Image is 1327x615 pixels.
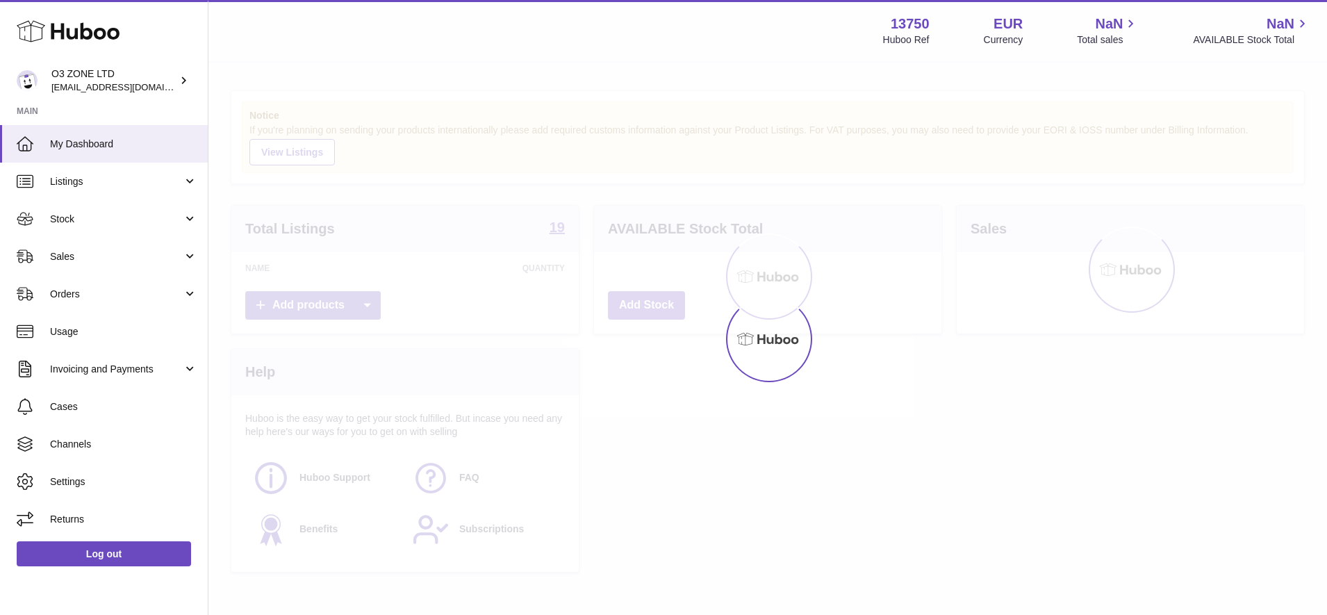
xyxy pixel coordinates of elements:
div: O3 ZONE LTD [51,67,176,94]
span: Sales [50,250,183,263]
strong: 13750 [891,15,930,33]
span: Cases [50,400,197,413]
div: Huboo Ref [883,33,930,47]
span: AVAILABLE Stock Total [1193,33,1310,47]
a: NaN AVAILABLE Stock Total [1193,15,1310,47]
span: Invoicing and Payments [50,363,183,376]
span: My Dashboard [50,138,197,151]
div: Currency [984,33,1023,47]
a: Log out [17,541,191,566]
img: hello@o3zoneltd.co.uk [17,70,38,91]
span: Stock [50,213,183,226]
span: NaN [1267,15,1294,33]
span: Usage [50,325,197,338]
span: NaN [1095,15,1123,33]
span: Orders [50,288,183,301]
span: Returns [50,513,197,526]
span: Listings [50,175,183,188]
span: Channels [50,438,197,451]
span: Settings [50,475,197,489]
span: [EMAIL_ADDRESS][DOMAIN_NAME] [51,81,204,92]
strong: EUR [994,15,1023,33]
span: Total sales [1077,33,1139,47]
a: NaN Total sales [1077,15,1139,47]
